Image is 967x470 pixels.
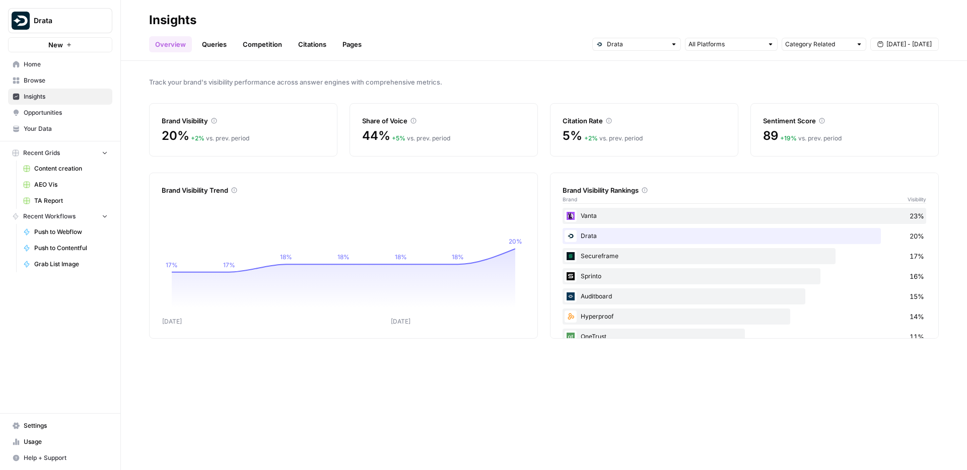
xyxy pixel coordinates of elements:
[8,121,112,137] a: Your Data
[337,253,350,261] tspan: 18%
[563,185,926,195] div: Brand Visibility Rankings
[191,134,204,142] span: + 2 %
[19,177,112,193] a: AEO Vis
[191,134,249,143] div: vs. prev. period
[910,311,924,322] span: 14%
[34,164,108,173] span: Content creation
[162,116,325,126] div: Brand Visibility
[149,36,192,52] a: Overview
[910,291,924,301] span: 15%
[563,308,926,325] div: Hyperproof
[584,134,598,142] span: + 2 %
[395,253,407,261] tspan: 18%
[149,77,939,87] span: Track your brand's visibility performance across answer engines with comprehensive metrics.
[23,148,60,158] span: Recent Grids
[910,231,924,241] span: 20%
[362,128,390,144] span: 44%
[780,134,797,142] span: + 19 %
[8,434,112,450] a: Usage
[563,128,582,144] span: 5%
[280,253,292,261] tspan: 18%
[8,8,112,33] button: Workspace: Drata
[452,253,464,261] tspan: 18%
[336,36,368,52] a: Pages
[910,251,924,261] span: 17%
[563,116,726,126] div: Citation Rate
[19,224,112,240] a: Push to Webflow
[563,329,926,345] div: OneTrust
[565,331,577,343] img: v45u15vmi86qe6brk7k43h4xghjv
[24,437,108,446] span: Usage
[8,418,112,434] a: Settings
[34,16,95,26] span: Drata
[607,39,666,49] input: Drata
[584,134,643,143] div: vs. prev. period
[24,421,108,430] span: Settings
[763,116,926,126] div: Sentiment Score
[23,212,76,221] span: Recent Workflows
[24,60,108,69] span: Home
[19,161,112,177] a: Content creation
[565,310,577,323] img: sch0eqeim2ge56hdxpfnw54vpb4s
[8,450,112,466] button: Help + Support
[166,261,178,269] tspan: 17%
[19,256,112,272] a: Grab List Image
[8,145,112,161] button: Recent Grids
[24,108,108,117] span: Opportunities
[8,72,112,89] a: Browse
[24,92,108,101] span: Insights
[392,134,405,142] span: + 5 %
[908,195,926,203] span: Visibility
[565,250,577,262] img: hdm9uxj1xu36z3ummms3zm77nlzs
[870,38,939,51] button: [DATE] - [DATE]
[8,56,112,72] a: Home
[910,332,924,342] span: 11%
[563,195,577,203] span: Brand
[688,39,763,49] input: All Platforms
[8,37,112,52] button: New
[19,193,112,209] a: TA Report
[910,211,924,221] span: 23%
[392,134,450,143] div: vs. prev. period
[780,134,842,143] div: vs. prev. period
[362,116,525,126] div: Share of Voice
[910,271,924,281] span: 16%
[223,261,235,269] tspan: 17%
[162,318,182,325] tspan: [DATE]
[563,208,926,224] div: Vanta
[12,12,30,30] img: Drata Logo
[162,185,525,195] div: Brand Visibility Trend
[563,288,926,304] div: Auditboard
[763,128,778,144] span: 89
[565,270,577,282] img: z2vmioyggc4eqsnu32380dpy2rpe
[563,248,926,264] div: Secureframe
[8,89,112,105] a: Insights
[24,76,108,85] span: Browse
[565,210,577,222] img: bs5gh90ccmdlf2tda50wkvsowtoh
[24,124,108,133] span: Your Data
[8,209,112,224] button: Recent Workflows
[19,240,112,256] a: Push to Contentful
[34,244,108,253] span: Push to Contentful
[34,227,108,237] span: Push to Webflow
[48,40,63,50] span: New
[24,453,108,462] span: Help + Support
[237,36,288,52] a: Competition
[196,36,233,52] a: Queries
[8,105,112,121] a: Opportunities
[565,290,577,302] img: 7dprbxs4bgttyff8auplrt81299l
[565,230,577,242] img: xlnxy62qy0pya9imladhzo8ewa3z
[34,260,108,269] span: Grab List Image
[292,36,332,52] a: Citations
[785,39,852,49] input: Category Related
[886,40,932,49] span: [DATE] - [DATE]
[162,128,189,144] span: 20%
[149,12,196,28] div: Insights
[34,180,108,189] span: AEO Vis
[563,268,926,284] div: Sprinto
[509,238,522,245] tspan: 20%
[563,228,926,244] div: Drata
[391,318,410,325] tspan: [DATE]
[34,196,108,205] span: TA Report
